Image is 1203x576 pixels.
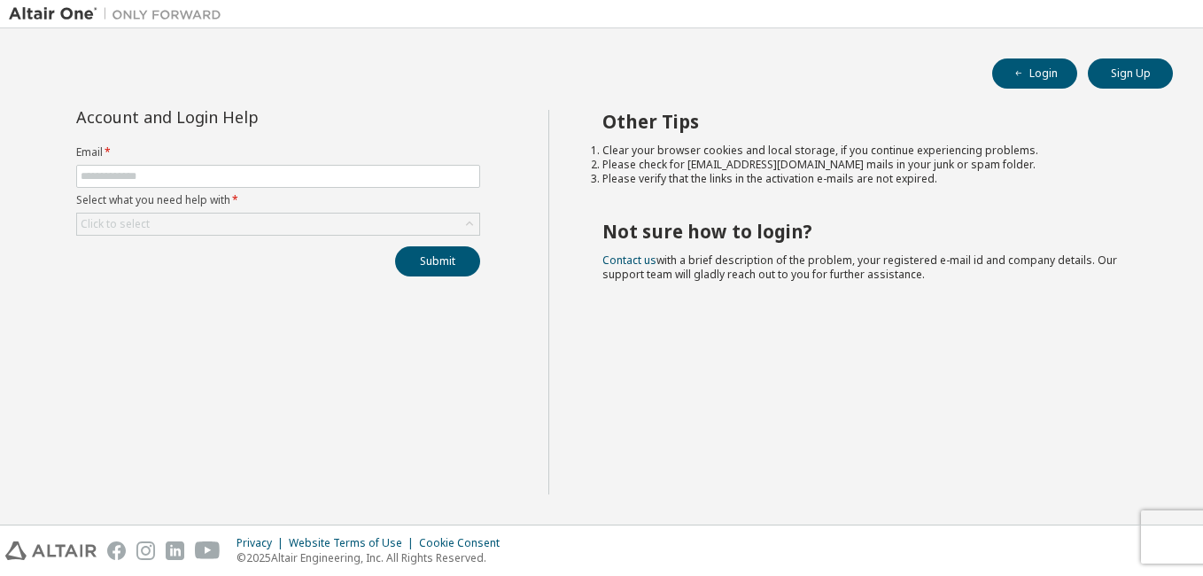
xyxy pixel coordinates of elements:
[602,253,656,268] a: Contact us
[9,5,230,23] img: Altair One
[81,217,150,231] div: Click to select
[5,541,97,560] img: altair_logo.svg
[107,541,126,560] img: facebook.svg
[602,220,1142,243] h2: Not sure how to login?
[602,158,1142,172] li: Please check for [EMAIL_ADDRESS][DOMAIN_NAME] mails in your junk or spam folder.
[237,536,289,550] div: Privacy
[77,214,479,235] div: Click to select
[395,246,480,276] button: Submit
[602,172,1142,186] li: Please verify that the links in the activation e-mails are not expired.
[602,253,1117,282] span: with a brief description of the problem, your registered e-mail id and company details. Our suppo...
[419,536,510,550] div: Cookie Consent
[237,550,510,565] p: © 2025 Altair Engineering, Inc. All Rights Reserved.
[289,536,419,550] div: Website Terms of Use
[1088,58,1173,89] button: Sign Up
[602,144,1142,158] li: Clear your browser cookies and local storage, if you continue experiencing problems.
[992,58,1077,89] button: Login
[76,110,400,124] div: Account and Login Help
[602,110,1142,133] h2: Other Tips
[136,541,155,560] img: instagram.svg
[76,193,480,207] label: Select what you need help with
[76,145,480,160] label: Email
[166,541,184,560] img: linkedin.svg
[195,541,221,560] img: youtube.svg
